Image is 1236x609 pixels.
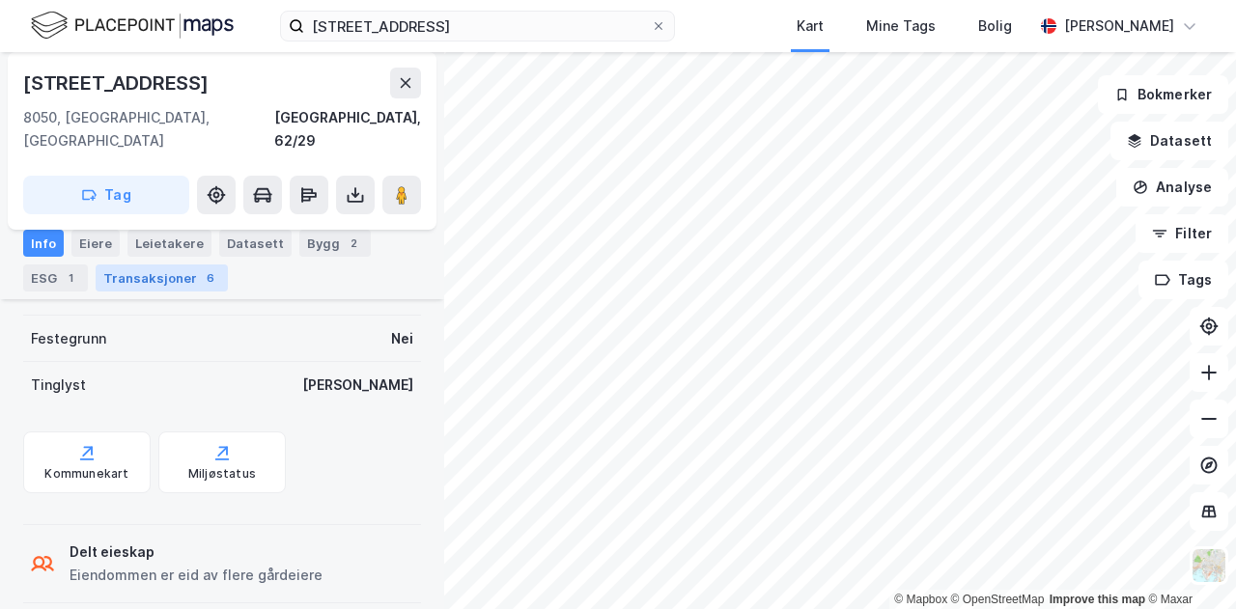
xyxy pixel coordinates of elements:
div: [STREET_ADDRESS] [23,68,212,98]
a: OpenStreetMap [951,593,1045,606]
button: Tags [1138,261,1228,299]
div: [GEOGRAPHIC_DATA], 62/29 [274,106,421,152]
div: Delt eieskap [70,540,323,564]
div: Eiendommen er eid av flere gårdeiere [70,564,323,587]
button: Filter [1136,214,1228,253]
div: ESG [23,264,88,291]
a: Mapbox [894,593,947,606]
div: Festegrunn [31,327,106,350]
div: Miljøstatus [188,466,256,482]
button: Analyse [1116,168,1228,207]
button: Bokmerker [1098,75,1228,114]
div: Transaksjoner [96,264,228,291]
div: Leietakere [127,230,211,257]
div: Mine Tags [866,14,936,38]
input: Søk på adresse, matrikkel, gårdeiere, leietakere eller personer [304,12,651,41]
div: Bolig [978,14,1012,38]
div: Kommunekart [44,466,128,482]
div: Bygg [299,230,371,257]
img: logo.f888ab2527a4732fd821a326f86c7f29.svg [31,9,234,42]
button: Tag [23,176,189,214]
div: [PERSON_NAME] [1064,14,1174,38]
div: Datasett [219,230,292,257]
div: Kart [797,14,824,38]
div: Kontrollprogram for chat [1139,516,1236,609]
button: Datasett [1110,122,1228,160]
iframe: Chat Widget [1139,516,1236,609]
div: Nei [391,327,413,350]
div: [PERSON_NAME] [302,374,413,397]
div: 8050, [GEOGRAPHIC_DATA], [GEOGRAPHIC_DATA] [23,106,274,152]
div: Info [23,230,64,257]
a: Improve this map [1050,593,1145,606]
div: Tinglyst [31,374,86,397]
div: 2 [344,234,363,253]
div: Eiere [71,230,120,257]
div: 6 [201,268,220,288]
div: 1 [61,268,80,288]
